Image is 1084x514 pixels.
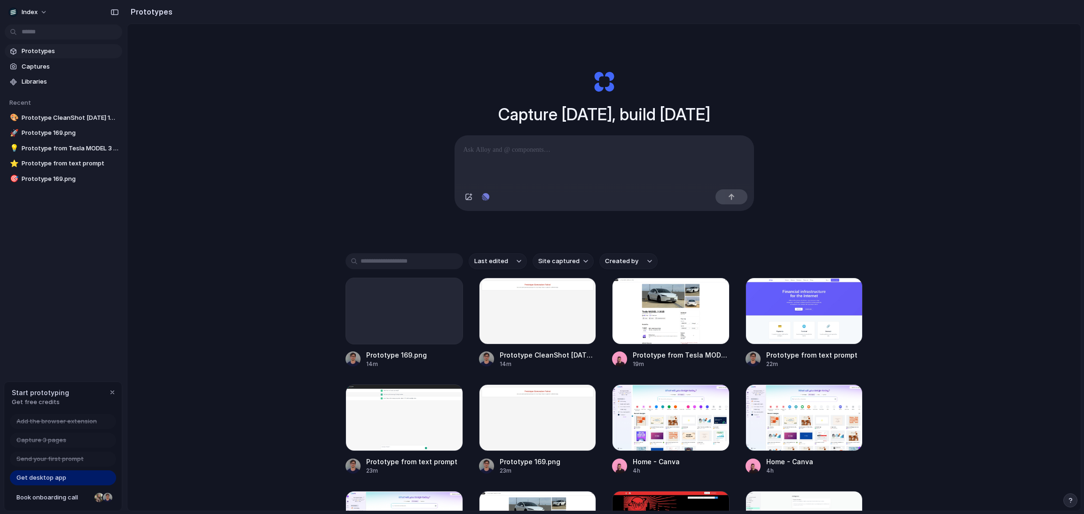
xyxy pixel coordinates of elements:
[5,60,122,74] a: Captures
[599,253,658,269] button: Created by
[10,173,16,184] div: 🎯
[5,44,122,58] a: Prototypes
[500,350,597,360] div: Prototype CleanShot [DATE] 10.54.40@2x.png
[10,158,16,169] div: ⭐
[12,388,69,397] span: Start prototyping
[766,350,857,360] div: Prototype from text prompt
[366,360,427,368] div: 14m
[22,174,118,184] span: Prototype 169.png
[366,350,427,360] div: Prototype 169.png
[766,457,813,467] div: Home - Canva
[346,278,463,368] a: Prototype 169.png14m
[16,473,66,483] span: Get desktop app
[538,257,580,266] span: Site captured
[5,126,122,140] a: 🚀Prototype 169.png
[10,470,116,485] a: Get desktop app
[633,360,730,368] div: 19m
[533,253,594,269] button: Site captured
[10,490,116,505] a: Book onboarding call
[8,174,18,184] button: 🎯
[22,128,118,138] span: Prototype 169.png
[5,141,122,156] a: 💡Prototype from Tesla MODEL 3 2025 rental in [GEOGRAPHIC_DATA], [GEOGRAPHIC_DATA] by MRT Adventur...
[9,99,31,106] span: Recent
[500,457,560,467] div: Prototype 169.png
[16,454,84,464] span: Send your first prompt
[16,436,66,445] span: Capture 3 pages
[16,417,97,426] span: Add the browser extension
[102,492,113,503] div: Christian Iacullo
[479,278,597,368] a: Prototype CleanShot 2025-07-07 at 10.54.40@2x.pngPrototype CleanShot [DATE] 10.54.40@2x.png14m
[5,111,122,125] a: 🎨Prototype CleanShot [DATE] 10.54.40@2x.png
[746,278,863,368] a: Prototype from text promptPrototype from text prompt22m
[500,467,560,475] div: 23m
[612,384,730,475] a: Home - CanvaHome - Canva4h
[633,350,730,360] div: Prototype from Tesla MODEL 3 2025 rental in [GEOGRAPHIC_DATA], [GEOGRAPHIC_DATA] by MRT Adventure...
[22,113,118,123] span: Prototype CleanShot [DATE] 10.54.40@2x.png
[498,102,710,127] h1: Capture [DATE], build [DATE]
[5,5,52,20] button: Index
[5,156,122,171] a: ⭐Prototype from text prompt
[10,128,16,139] div: 🚀
[346,384,463,475] a: Prototype from text promptPrototype from text prompt23m
[474,257,508,266] span: Last edited
[10,143,16,154] div: 💡
[22,62,118,71] span: Captures
[22,159,118,168] span: Prototype from text prompt
[22,144,118,153] span: Prototype from Tesla MODEL 3 2025 rental in [GEOGRAPHIC_DATA], [GEOGRAPHIC_DATA] by MRT Adventure...
[500,360,597,368] div: 14m
[633,467,680,475] div: 4h
[479,384,597,475] a: Prototype 169.pngPrototype 169.png23m
[22,8,38,17] span: Index
[8,113,18,123] button: 🎨
[12,397,69,407] span: Get free credits
[469,253,527,269] button: Last edited
[633,457,680,467] div: Home - Canva
[366,467,457,475] div: 23m
[746,384,863,475] a: Home - CanvaHome - Canva4h
[22,77,118,86] span: Libraries
[10,112,16,123] div: 🎨
[8,159,18,168] button: ⭐
[5,75,122,89] a: Libraries
[8,144,18,153] button: 💡
[8,128,18,138] button: 🚀
[94,492,105,503] div: Nicole Kubica
[16,493,91,502] span: Book onboarding call
[766,360,857,368] div: 22m
[22,47,118,56] span: Prototypes
[766,467,813,475] div: 4h
[127,6,173,17] h2: Prototypes
[605,257,638,266] span: Created by
[5,172,122,186] a: 🎯Prototype 169.png
[612,278,730,368] a: Prototype from Tesla MODEL 3 2025 rental in Forrestfield, WA by MRT Adventure Hire .. | TuroProto...
[366,457,457,467] div: Prototype from text prompt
